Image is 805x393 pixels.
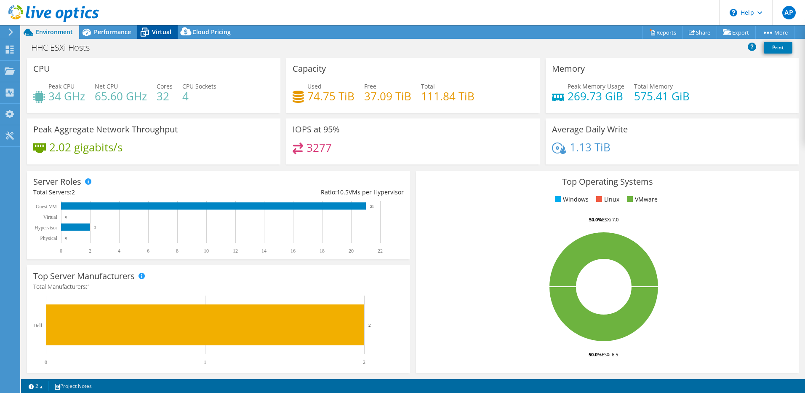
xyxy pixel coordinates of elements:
li: VMware [625,195,658,204]
tspan: ESXi 7.0 [602,216,618,223]
text: Dell [33,323,42,328]
h4: 269.73 GiB [568,92,624,101]
text: 2 [94,226,96,230]
text: 16 [291,248,296,254]
text: Physical [40,235,57,241]
span: Total [421,82,435,90]
span: Cores [157,82,173,90]
text: Hypervisor [35,225,57,231]
span: 2 [72,188,75,196]
li: Windows [553,195,589,204]
text: 2 [89,248,91,254]
span: Free [364,82,376,90]
text: 18 [320,248,325,254]
tspan: ESXi 6.5 [602,351,618,358]
span: Environment [36,28,73,36]
text: 10 [204,248,209,254]
h3: Top Server Manufacturers [33,272,135,281]
span: Performance [94,28,131,36]
span: AP [782,6,796,19]
text: 8 [176,248,179,254]
h4: 65.60 GHz [95,92,147,101]
h4: 575.41 GiB [634,92,690,101]
text: 2 [363,359,365,365]
span: Virtual [152,28,171,36]
text: 0 [65,215,67,219]
text: 0 [60,248,62,254]
span: Net CPU [95,82,118,90]
h4: 3277 [307,143,332,152]
a: Export [717,26,756,39]
text: 6 [147,248,149,254]
text: 20 [349,248,354,254]
h4: 111.84 TiB [421,92,474,101]
text: 21 [370,205,374,209]
span: Peak CPU [48,82,75,90]
a: Reports [642,26,683,39]
a: 2 [23,381,49,391]
text: 14 [261,248,267,254]
h3: Capacity [293,64,326,73]
h3: Peak Aggregate Network Throughput [33,125,178,134]
h1: HHC ESXi Hosts [27,43,103,52]
tspan: 50.0% [589,351,602,358]
a: Project Notes [48,381,98,391]
h4: 34 GHz [48,92,85,101]
text: 22 [378,248,383,254]
text: 1 [204,359,206,365]
span: Peak Memory Usage [568,82,624,90]
h3: CPU [33,64,50,73]
h3: IOPS at 95% [293,125,340,134]
h3: Top Operating Systems [422,177,793,186]
div: Total Servers: [33,188,219,197]
text: 12 [233,248,238,254]
h3: Average Daily Write [552,125,628,134]
a: More [755,26,794,39]
text: Guest VM [36,204,57,210]
span: Total Memory [634,82,673,90]
text: 4 [118,248,120,254]
a: Share [682,26,717,39]
h4: 74.75 TiB [307,92,355,101]
div: Ratio: VMs per Hypervisor [219,188,404,197]
span: Used [307,82,322,90]
h3: Memory [552,64,585,73]
h4: 2.02 gigabits/s [49,143,123,152]
span: Cloud Pricing [192,28,231,36]
text: 0 [45,359,47,365]
a: Print [764,42,792,54]
text: 2 [368,323,371,328]
span: CPU Sockets [182,82,216,90]
span: 10.5 [337,188,349,196]
li: Linux [594,195,619,204]
h4: 4 [182,92,216,101]
h4: 32 [157,92,173,101]
tspan: 50.0% [589,216,602,223]
h4: 37.09 TiB [364,92,411,101]
h4: Total Manufacturers: [33,282,404,291]
h3: Server Roles [33,177,81,186]
text: Virtual [43,214,58,220]
text: 0 [65,236,67,240]
svg: \n [730,9,737,16]
span: 1 [87,283,91,291]
h4: 1.13 TiB [570,143,610,152]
